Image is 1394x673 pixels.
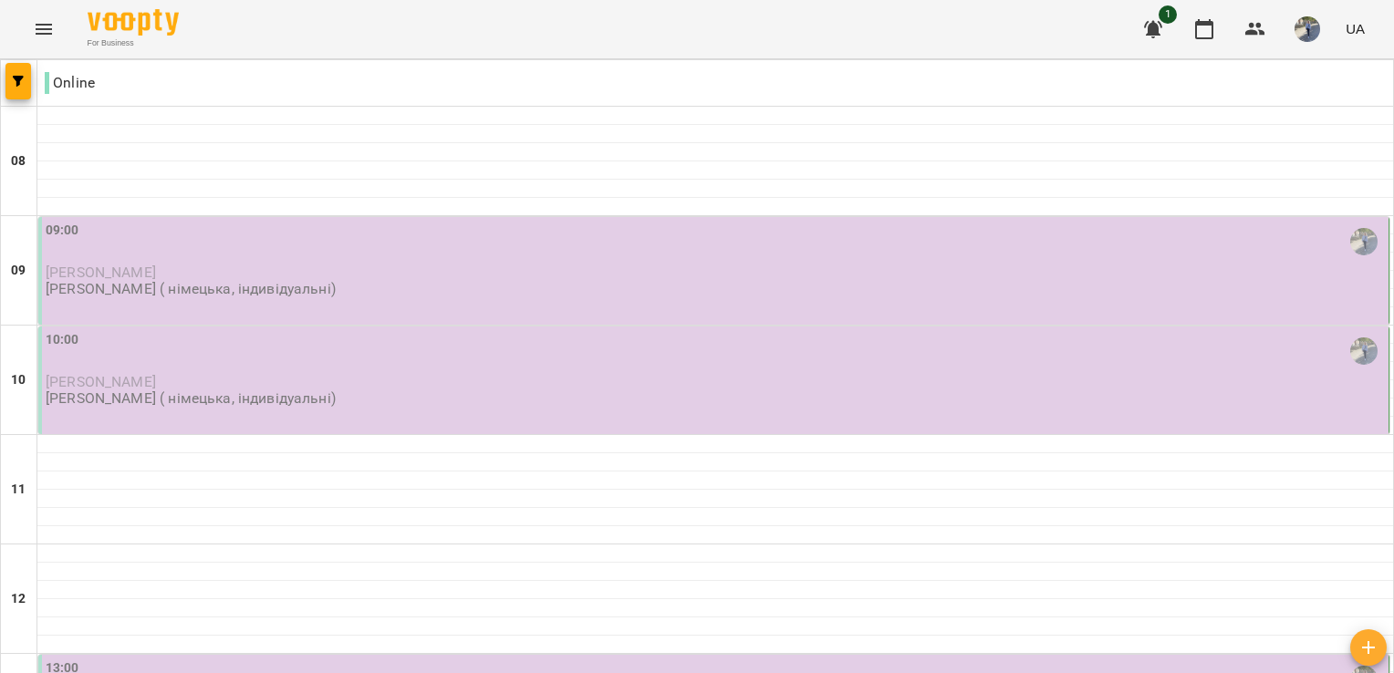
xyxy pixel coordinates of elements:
p: Online [45,72,95,94]
h6: 08 [11,151,26,171]
img: 9057b12b0e3b5674d2908fc1e5c3d556.jpg [1295,16,1320,42]
span: For Business [88,37,179,49]
img: Мірошніченко Вікторія Сергіївна (н) [1350,337,1378,365]
span: [PERSON_NAME] [46,373,156,390]
button: Menu [22,7,66,51]
h6: 12 [11,589,26,609]
img: Voopty Logo [88,9,179,36]
label: 10:00 [46,330,79,350]
label: 09:00 [46,221,79,241]
img: Мірошніченко Вікторія Сергіївна (н) [1350,228,1378,255]
p: [PERSON_NAME] ( німецька, індивідуальні) [46,281,336,296]
h6: 10 [11,370,26,390]
button: Створити урок [1350,629,1387,666]
h6: 09 [11,261,26,281]
p: [PERSON_NAME] ( німецька, індивідуальні) [46,390,336,406]
span: 1 [1159,5,1177,24]
button: UA [1338,12,1372,46]
span: [PERSON_NAME] [46,264,156,281]
h6: 11 [11,480,26,500]
span: UA [1346,19,1365,38]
